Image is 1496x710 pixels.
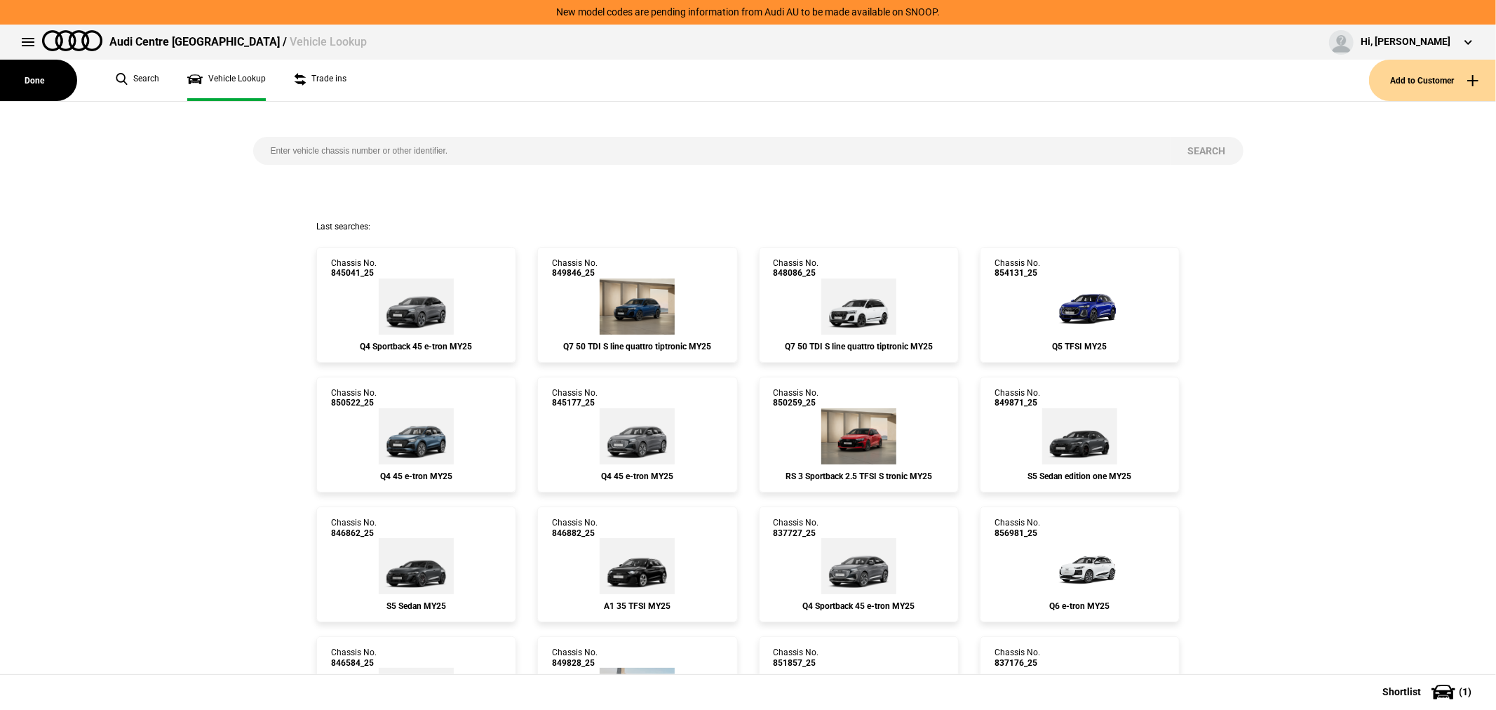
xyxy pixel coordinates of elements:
[331,471,501,481] div: Q4 45 e-tron MY25
[1382,687,1421,697] span: Shortlist
[1038,279,1122,335] img: Audi_GUBAZG_25_FW_6I6I_3FU_WA9_PYH_(Nadin:_3FU_C56_PYH_WA9)_ext.png
[552,388,598,408] div: Chassis No.
[995,601,1165,611] div: Q6 e-tron MY25
[995,518,1040,538] div: Chassis No.
[331,342,501,351] div: Q4 Sportback 45 e-tron MY25
[42,30,102,51] img: audi.png
[1459,687,1471,697] span: ( 1 )
[331,648,377,668] div: Chassis No.
[600,408,675,464] img: Audi_F4BA53_25_AO_C2C2__(Nadin:_C18_S7E)_ext.png
[1042,408,1117,464] img: Audi_FU2S5Y_25LE_GX_6Y6Y_PAH_9VS_PYH_3FP_(Nadin:_3FP_9VS_C85_PAH_PYH_SN8)_ext.png
[187,60,266,101] a: Vehicle Lookup
[774,658,819,668] span: 851857_25
[774,528,819,538] span: 837727_25
[316,222,370,232] span: Last searches:
[774,518,819,538] div: Chassis No.
[552,648,598,668] div: Chassis No.
[774,342,944,351] div: Q7 50 TDI S line quattro tiptronic MY25
[379,279,454,335] img: Audi_F4NA53_25_AO_C2C2_4ZD_WA7_WA2_6FJ_PY5_PYY_QQ9_55K_(Nadin:_4ZD_55K_6FJ_C18_PY5_PYY_QQ9_S7E_WA...
[995,258,1040,279] div: Chassis No.
[774,258,819,279] div: Chassis No.
[995,268,1040,278] span: 854131_25
[290,35,367,48] span: Vehicle Lookup
[552,658,598,668] span: 849828_25
[774,471,944,481] div: RS 3 Sportback 2.5 TFSI S tronic MY25
[774,268,819,278] span: 848086_25
[552,601,722,611] div: A1 35 TFSI MY25
[821,538,896,594] img: Audi_F4NA53_25_AO_C2C2__(Nadin:_C15_S7E_S9S_YEA)_ext.png
[331,528,377,538] span: 846862_25
[116,60,159,101] a: Search
[995,398,1040,408] span: 849871_25
[331,658,377,668] span: 846584_25
[552,471,722,481] div: Q4 45 e-tron MY25
[995,471,1165,481] div: S5 Sedan edition one MY25
[552,268,598,278] span: 849846_25
[552,518,598,538] div: Chassis No.
[331,268,377,278] span: 845041_25
[995,528,1040,538] span: 856981_25
[774,398,819,408] span: 850259_25
[995,658,1040,668] span: 837176_25
[331,518,377,538] div: Chassis No.
[109,34,367,50] div: Audi Centre [GEOGRAPHIC_DATA] /
[774,648,819,668] div: Chassis No.
[995,648,1040,668] div: Chassis No.
[294,60,346,101] a: Trade ins
[552,398,598,408] span: 845177_25
[1361,35,1450,49] div: Hi, [PERSON_NAME]
[253,137,1171,165] input: Enter vehicle chassis number or other identifier.
[379,538,454,594] img: Audi_FU2S5Y_25S_GX_6Y6Y_PAH_5MK_WA2_PQ7_8RT_PYH_PWO_3FP_F19_(Nadin:_3FP_5MK_8RT_C85_F19_PAH_PQ7_P...
[774,601,944,611] div: Q4 Sportback 45 e-tron MY25
[995,388,1040,408] div: Chassis No.
[821,279,896,335] img: Audi_4MQCN2_25_EI_2Y2Y_WC7_WA7_PAH_N0Q_54K_(Nadin:_54K_C93_N0Q_PAH_WA7_WC7)_ext.png
[600,538,675,594] img: Audi_GBAAHG_25_KR_0E0E_4A3_(Nadin:_4A3_C42)_ext.png
[1361,674,1496,709] button: Shortlist(1)
[331,258,377,279] div: Chassis No.
[1038,538,1122,594] img: Audi_GFBA1A_25_FW_2Y2Y__(Nadin:_C06)_ext.png
[331,601,501,611] div: S5 Sedan MY25
[331,388,377,408] div: Chassis No.
[1369,60,1496,101] button: Add to Customer
[552,528,598,538] span: 846882_25
[331,398,377,408] span: 850522_25
[379,408,454,464] img: Audi_F4BA53_25_BH_5Y5Y_3FU_4ZD_WA7_3S2_FB5_99N_PY5_PYY_(Nadin:_3FU_3S2_4ZD_6FJ_99N_C18_FB5_PY5_PY...
[552,342,722,351] div: Q7 50 TDI S line quattro tiptronic MY25
[774,388,819,408] div: Chassis No.
[821,408,896,464] img: Audi_8YFRWY_25_TG_B1B1_WA9_5MB_PEJ_5J5_64U_(Nadin:_5J5_5MB_64U_C48_PEJ_S7K_WA9)_ext.png
[1171,137,1244,165] button: Search
[600,279,675,335] img: Audi_4MQCN2_25_EI_9W9W_PAH_WA7_WC7_1D1_N0Q_54K_(Nadin:_1D1_54K_C95_N0Q_PAH_WA7_WC7)_ext.png
[552,258,598,279] div: Chassis No.
[995,342,1165,351] div: Q5 TFSI MY25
